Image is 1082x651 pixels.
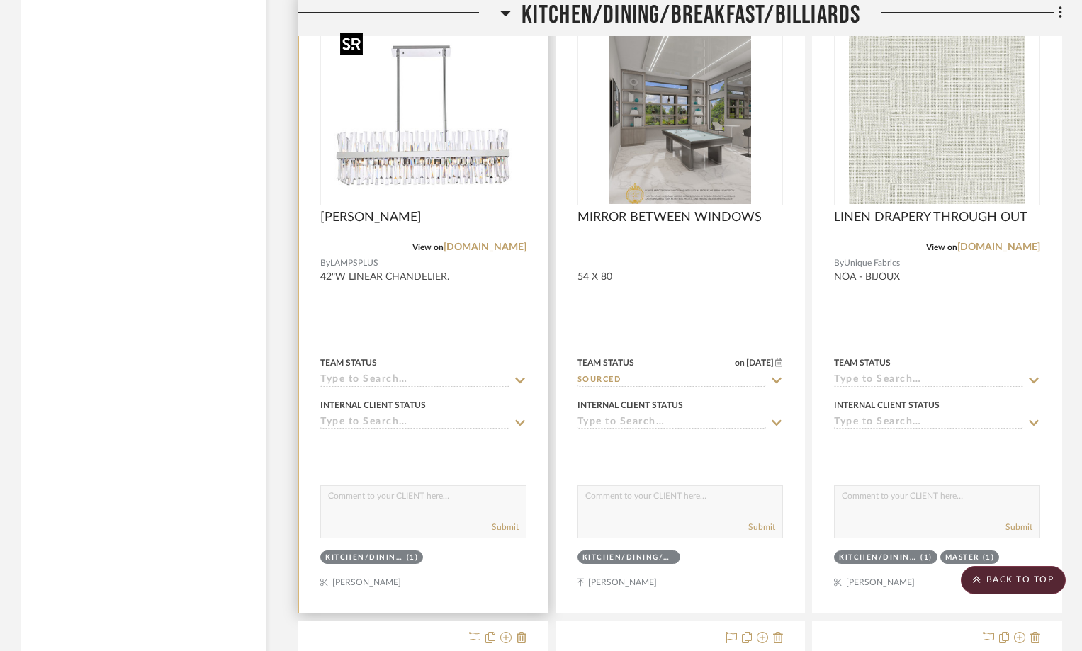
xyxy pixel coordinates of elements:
[957,242,1040,252] a: [DOMAIN_NAME]
[834,356,891,369] div: Team Status
[735,358,745,367] span: on
[330,256,378,270] span: LAMPSPLUS
[325,553,403,563] div: KITCHEN/DINING/BREAKFAST/BILLIARDS
[849,27,1025,204] img: LINEN DRAPERY THROUGH OUT
[412,243,444,251] span: View on
[320,210,422,225] span: [PERSON_NAME]
[961,566,1066,594] scroll-to-top-button: BACK TO TOP
[834,417,1023,430] input: Type to Search…
[577,417,767,430] input: Type to Search…
[334,27,512,204] img: DINING CHANDELIER
[577,356,634,369] div: Team Status
[839,553,917,563] div: KITCHEN/DINING/BREAKFAST/BILLIARDS
[444,242,526,252] a: [DOMAIN_NAME]
[1005,521,1032,533] button: Submit
[983,553,995,563] div: (1)
[745,358,775,368] span: [DATE]
[834,210,1027,225] span: LINEN DRAPERY THROUGH OUT
[609,27,751,204] img: MIRROR BETWEEN WINDOWS
[834,399,940,412] div: Internal Client Status
[844,256,900,270] span: Unique Fabrics
[320,374,509,387] input: Type to Search…
[834,256,844,270] span: By
[926,243,957,251] span: View on
[577,210,762,225] span: MIRROR BETWEEN WINDOWS
[407,553,419,563] div: (1)
[321,26,526,205] div: 0
[945,553,979,563] div: MASTER
[582,553,672,563] div: KITCHEN/DINING/BREAKFAST/BILLIARDS
[834,374,1023,387] input: Type to Search…
[320,399,426,412] div: Internal Client Status
[577,399,683,412] div: Internal Client Status
[748,521,775,533] button: Submit
[492,521,519,533] button: Submit
[577,374,767,387] input: Type to Search…
[320,256,330,270] span: By
[320,417,509,430] input: Type to Search…
[320,356,377,369] div: Team Status
[920,553,932,563] div: (1)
